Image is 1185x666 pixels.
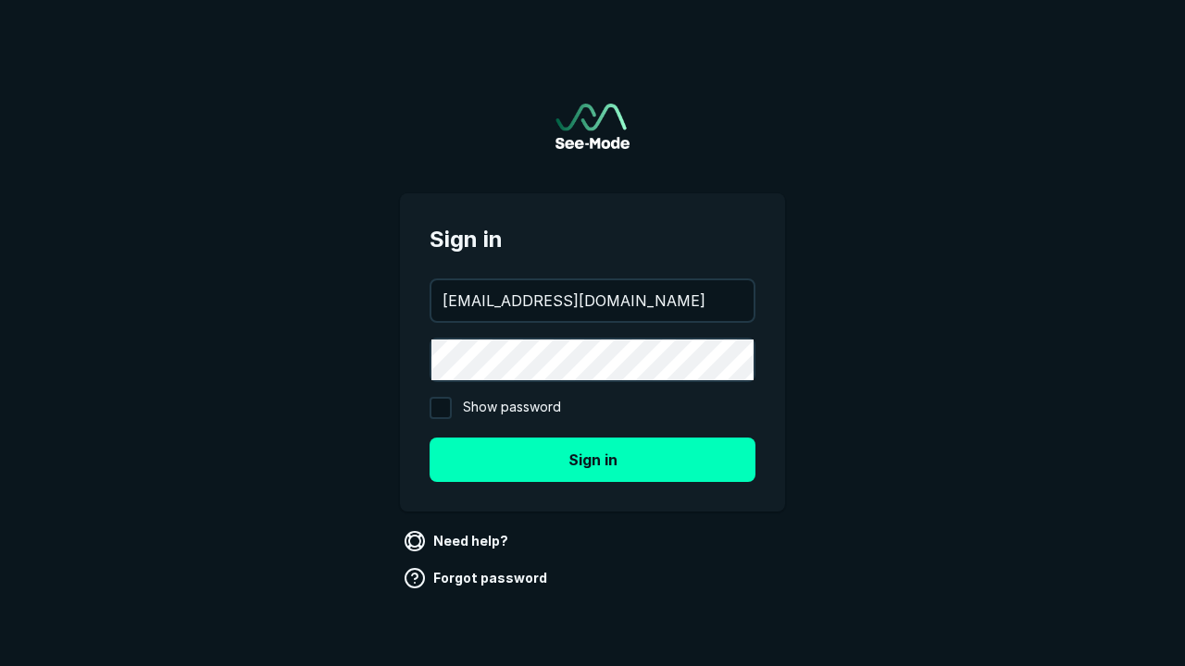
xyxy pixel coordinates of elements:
[431,280,754,321] input: your@email.com
[400,526,516,556] a: Need help?
[400,563,555,593] a: Forgot password
[555,104,630,149] img: See-Mode Logo
[555,104,630,149] a: Go to sign in
[430,438,755,482] button: Sign in
[463,397,561,419] span: Show password
[430,223,755,256] span: Sign in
